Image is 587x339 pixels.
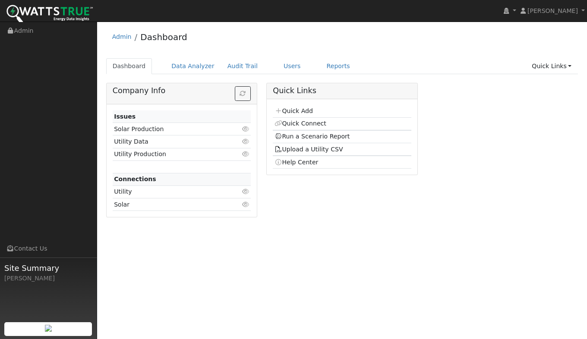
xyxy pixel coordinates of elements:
[165,58,221,74] a: Data Analyzer
[275,133,350,140] a: Run a Scenario Report
[112,33,132,40] a: Admin
[114,113,136,120] strong: Issues
[275,146,343,153] a: Upload a Utility CSV
[277,58,307,74] a: Users
[242,151,249,157] i: Click to view
[106,58,152,74] a: Dashboard
[273,86,411,95] h5: Quick Links
[242,126,249,132] i: Click to view
[275,107,313,114] a: Quick Add
[140,32,187,42] a: Dashboard
[527,7,578,14] span: [PERSON_NAME]
[114,176,156,182] strong: Connections
[4,274,92,283] div: [PERSON_NAME]
[113,148,229,160] td: Utility Production
[275,120,326,127] a: Quick Connect
[113,86,251,95] h5: Company Info
[6,5,93,24] img: WattsTrue
[45,325,52,332] img: retrieve
[275,159,319,166] a: Help Center
[320,58,357,74] a: Reports
[221,58,264,74] a: Audit Trail
[242,188,249,195] i: Click to view
[525,58,578,74] a: Quick Links
[242,201,249,207] i: Click to view
[242,138,249,144] i: Click to view
[113,123,229,135] td: Solar Production
[113,185,229,198] td: Utility
[4,262,92,274] span: Site Summary
[113,135,229,148] td: Utility Data
[113,198,229,211] td: Solar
